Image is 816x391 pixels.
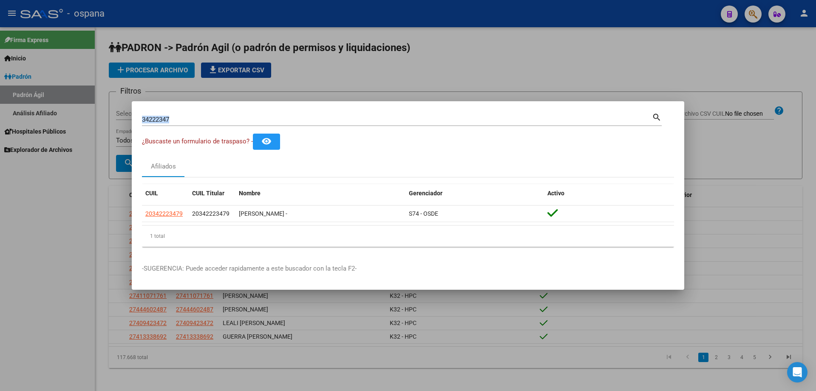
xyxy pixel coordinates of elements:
[142,264,674,274] p: -SUGERENCIA: Puede acceder rapidamente a este buscador con la tecla F2-
[192,210,229,217] span: 20342223479
[142,225,674,247] div: 1 total
[405,184,544,203] datatable-header-cell: Gerenciador
[409,190,442,197] span: Gerenciador
[235,184,405,203] datatable-header-cell: Nombre
[261,136,272,146] mat-icon: remove_red_eye
[151,162,176,171] div: Afiliados
[142,184,189,203] datatable-header-cell: CUIL
[239,190,261,197] span: Nombre
[547,190,564,197] span: Activo
[652,111,662,122] mat-icon: search
[544,184,674,203] datatable-header-cell: Activo
[239,209,402,219] div: [PERSON_NAME] -
[409,210,438,217] span: S74 - OSDE
[787,362,807,382] div: Open Intercom Messenger
[145,190,158,197] span: CUIL
[192,190,224,197] span: CUIL Titular
[145,210,183,217] span: 20342223479
[142,137,253,145] span: ¿Buscaste un formulario de traspaso? -
[189,184,235,203] datatable-header-cell: CUIL Titular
